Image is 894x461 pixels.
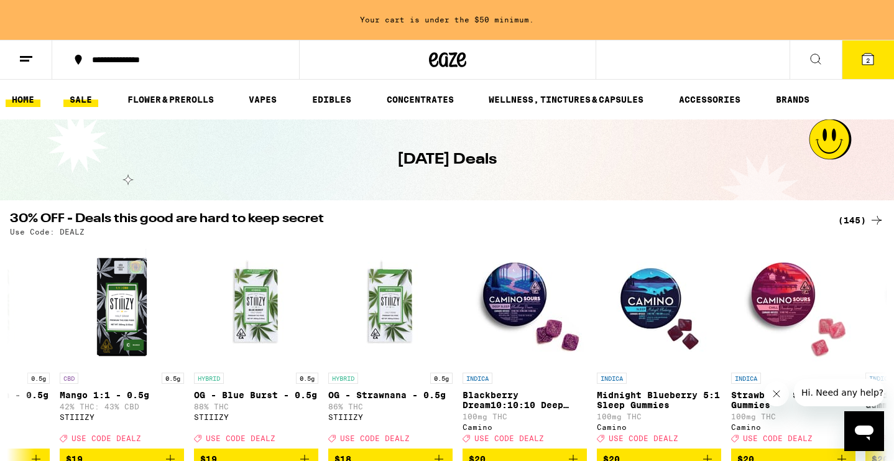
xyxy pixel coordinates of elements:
div: STIIIZY [60,413,184,421]
p: INDICA [463,373,492,384]
p: OG - Strawnana - 0.5g [328,390,453,400]
img: Camino - Blackberry Dream10:10:10 Deep Sleep Gummies [463,242,587,366]
img: Camino - Strawberry Sunset Sour Gummies [731,242,855,366]
a: Open page for Midnight Blueberry 5:1 Sleep Gummies from Camino [597,242,721,449]
p: 100mg THC [731,412,855,421]
p: INDICA [731,373,761,384]
p: HYBRID [328,373,358,384]
p: 42% THC: 43% CBD [60,403,184,411]
span: USE CODE DEALZ [609,434,678,442]
a: WELLNESS, TINCTURES & CAPSULES [482,92,650,107]
p: Midnight Blueberry 5:1 Sleep Gummies [597,390,721,410]
span: USE CODE DEALZ [743,434,813,442]
p: 0.5g [162,373,184,384]
div: Camino [731,423,855,431]
p: 88% THC [194,403,318,411]
span: USE CODE DEALZ [71,434,141,442]
div: STIIIZY [328,413,453,421]
a: FLOWER & PREROLLS [121,92,220,107]
p: 100mg THC [463,412,587,421]
p: Strawberry Sunset Sour Gummies [731,390,855,410]
p: 0.5g [27,373,50,384]
p: Blackberry Dream10:10:10 Deep Sleep Gummies [463,390,587,410]
img: STIIIZY - Mango 1:1 - 0.5g [60,242,184,366]
p: 0.5g [296,373,318,384]
h1: [DATE] Deals [397,149,497,170]
div: Camino [463,423,587,431]
button: 2 [842,40,894,79]
a: BRANDS [770,92,816,107]
a: EDIBLES [306,92,357,107]
iframe: Message from company [794,379,884,406]
p: HYBRID [194,373,224,384]
span: 2 [866,57,870,64]
div: STIIIZY [194,413,318,421]
p: INDICA [597,373,627,384]
a: Open page for Blackberry Dream10:10:10 Deep Sleep Gummies from Camino [463,242,587,449]
a: Open page for Strawberry Sunset Sour Gummies from Camino [731,242,855,449]
p: 0.5g [430,373,453,384]
a: Open page for Mango 1:1 - 0.5g from STIIIZY [60,242,184,449]
a: ACCESSORIES [673,92,747,107]
iframe: Close message [764,381,789,406]
span: USE CODE DEALZ [474,434,544,442]
a: HOME [6,92,40,107]
span: USE CODE DEALZ [340,434,410,442]
p: 100mg THC [597,412,721,421]
a: SALE [63,92,98,107]
span: USE CODE DEALZ [206,434,275,442]
img: STIIIZY - OG - Blue Burst - 0.5g [194,242,318,366]
h2: 30% OFF - Deals this good are hard to keep secret [10,213,823,228]
div: Camino [597,423,721,431]
a: Open page for OG - Blue Burst - 0.5g from STIIIZY [194,242,318,449]
iframe: Button to launch messaging window [844,411,884,451]
a: (145) [838,213,884,228]
p: Mango 1:1 - 0.5g [60,390,184,400]
p: Use Code: DEALZ [10,228,85,236]
a: CONCENTRATES [380,92,460,107]
p: CBD [60,373,78,384]
p: OG - Blue Burst - 0.5g [194,390,318,400]
a: VAPES [242,92,283,107]
a: Open page for OG - Strawnana - 0.5g from STIIIZY [328,242,453,449]
img: Camino - Midnight Blueberry 5:1 Sleep Gummies [597,242,721,366]
img: STIIIZY - OG - Strawnana - 0.5g [328,242,453,366]
p: 86% THC [328,403,453,411]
